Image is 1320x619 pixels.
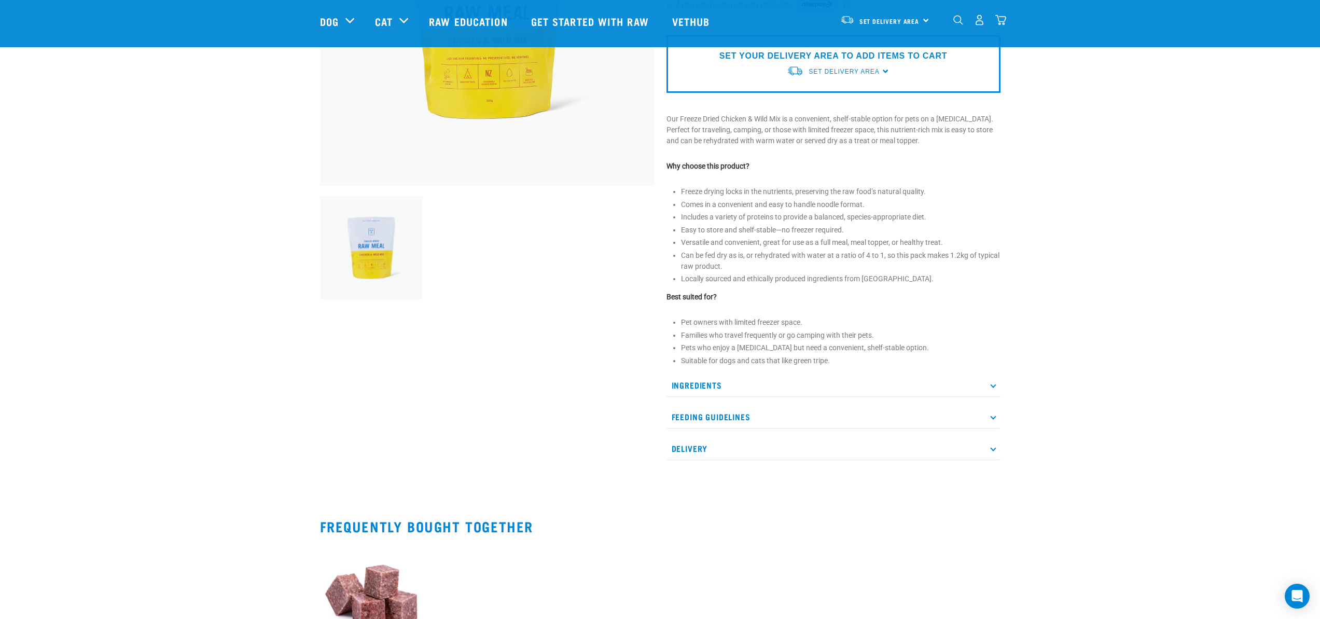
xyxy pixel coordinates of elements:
[666,293,717,301] strong: Best suited for?
[681,273,1001,284] li: Locally sourced and ethically produced ingredients from [GEOGRAPHIC_DATA].
[320,13,339,29] a: Dog
[840,15,854,24] img: van-moving.png
[521,1,662,42] a: Get started with Raw
[719,50,947,62] p: SET YOUR DELIVERY AREA TO ADD ITEMS TO CART
[681,199,1001,210] li: Comes in a convenient and easy to handle noodle format.
[681,250,1001,272] li: Can be fed dry as is, or rehydrated with water at a ratio of 4 to 1, so this pack makes 1.2kg of ...
[681,355,1001,366] li: Suitable for dogs and cats that like green tripe.
[681,212,1001,223] li: Includes a variety of proteins to provide a balanced, species-appropriate diet.
[681,186,1001,197] li: Freeze drying locks in the nutrients, preserving the raw food’s natural quality.
[666,437,1001,460] p: Delivery
[953,15,963,25] img: home-icon-1@2x.png
[666,114,1001,146] p: Our Freeze Dried Chicken & Wild Mix is a convenient, shelf-stable option for pets on a [MEDICAL_D...
[666,374,1001,397] p: Ingredients
[666,162,749,170] strong: Why choose this product?
[859,19,920,23] span: Set Delivery Area
[375,13,393,29] a: Cat
[974,15,985,25] img: user.png
[681,342,1001,353] li: Pets who enjoy a [MEDICAL_DATA] but need a convenient, shelf-stable option.
[1285,584,1310,609] div: Open Intercom Messenger
[681,330,1001,341] li: Families who travel frequently or go camping with their pets.
[681,317,1001,328] li: Pet owners with limited freezer space.
[666,405,1001,429] p: Feeding Guidelines
[995,15,1006,25] img: home-icon@2x.png
[681,237,1001,248] li: Versatile and convenient, great for use as a full meal, meal topper, or healthy treat.
[662,1,723,42] a: Vethub
[320,518,1001,534] h2: Frequently bought together
[809,68,879,75] span: Set Delivery Area
[320,196,423,299] img: RE Product Shoot 2023 Nov8678
[787,65,803,76] img: van-moving.png
[419,1,520,42] a: Raw Education
[681,225,1001,236] li: Easy to store and shelf-stable—no freezer required.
